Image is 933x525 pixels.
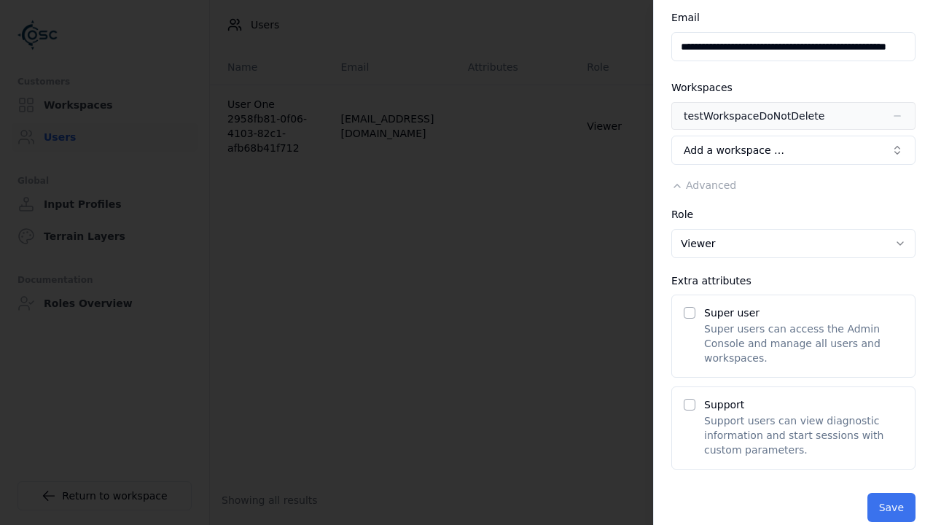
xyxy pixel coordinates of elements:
p: Super users can access the Admin Console and manage all users and workspaces. [704,322,903,365]
label: Workspaces [671,82,733,93]
button: Advanced [671,178,736,192]
label: Role [671,209,693,220]
div: Extra attributes [671,276,916,286]
label: Support [704,399,744,411]
span: Add a workspace … [684,143,784,157]
label: Email [671,12,700,23]
p: Support users can view diagnostic information and start sessions with custom parameters. [704,413,903,457]
label: Super user [704,307,760,319]
button: Save [867,493,916,522]
span: Advanced [686,179,736,191]
div: testWorkspaceDoNotDelete [684,109,824,123]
